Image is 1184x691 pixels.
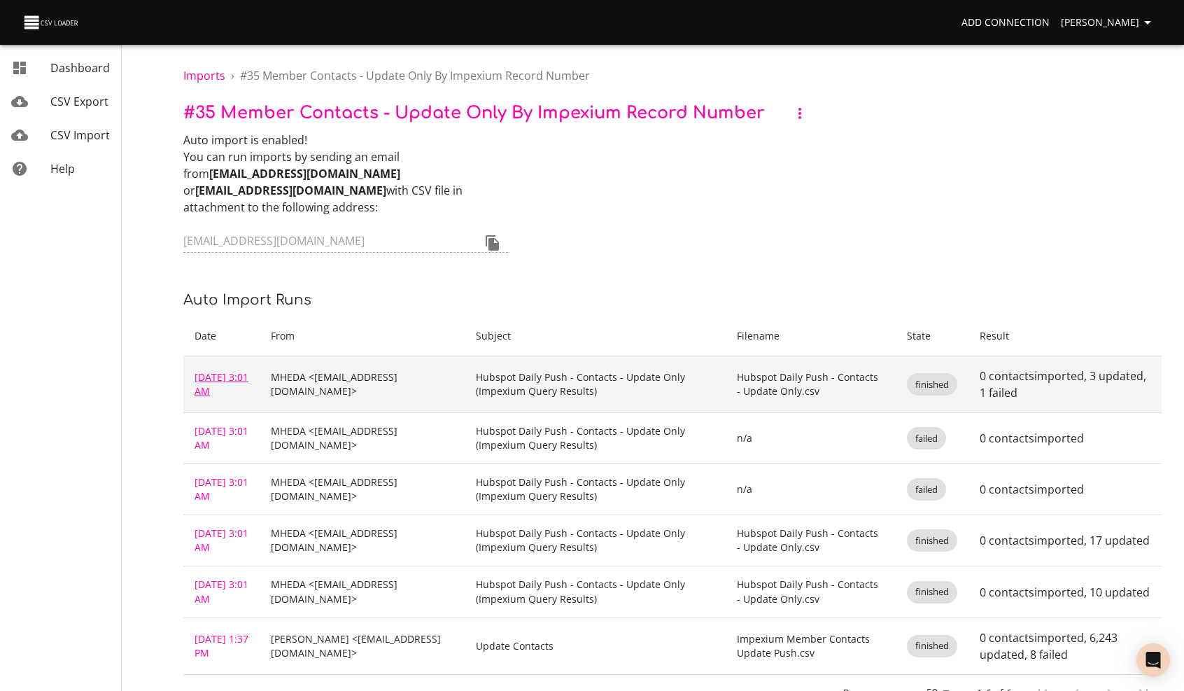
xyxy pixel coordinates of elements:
td: Hubspot Daily Push - Contacts - Update Only (Impexium Query Results) [465,356,726,413]
p: Auto import is enabled! You can run imports by sending an email from or with CSV file in attachme... [183,132,509,216]
p: 0 contacts imported [980,430,1150,447]
p: 0 contacts imported , 6,243 updated , 8 failed [980,629,1150,663]
img: CSV Loader [22,13,81,32]
td: MHEDA <[EMAIL_ADDRESS][DOMAIN_NAME]> [260,356,464,413]
span: finished [907,585,957,599]
td: Impexium Member Contacts Update Push.csv [726,617,895,674]
span: finished [907,378,957,391]
a: [DATE] 3:01 AM [195,475,248,503]
div: Open Intercom Messenger [1136,643,1170,677]
td: n/a [726,464,895,515]
td: Hubspot Daily Push - Contacts - Update Only (Impexium Query Results) [465,515,726,566]
th: From [260,316,464,356]
strong: [EMAIL_ADDRESS][DOMAIN_NAME] [195,183,386,198]
th: Date [183,316,260,356]
p: 0 contacts imported , 3 updated , 1 failed [980,368,1150,401]
a: [DATE] 3:01 AM [195,578,248,605]
a: Imports [183,68,225,83]
strong: [EMAIL_ADDRESS][DOMAIN_NAME] [209,166,400,181]
span: Add Connection [961,14,1050,32]
td: Update Contacts [465,617,726,674]
td: MHEDA <[EMAIL_ADDRESS][DOMAIN_NAME]> [260,413,464,464]
span: failed [907,483,946,496]
span: Auto Import Runs [183,292,311,308]
td: [PERSON_NAME] <[EMAIL_ADDRESS][DOMAIN_NAME]> [260,617,464,674]
span: # 35 Member Contacts - Update Only by Impexium Record Number [183,104,765,123]
th: Subject [465,316,726,356]
td: Hubspot Daily Push - Contacts - Update Only.csv [726,566,895,617]
a: [DATE] 1:37 PM [195,632,248,659]
li: › [231,67,234,84]
span: failed [907,432,946,445]
a: [DATE] 3:01 AM [195,370,248,398]
span: Dashboard [50,60,110,76]
td: Hubspot Daily Push - Contacts - Update Only (Impexium Query Results) [465,464,726,515]
a: Add Connection [956,10,1055,36]
button: [PERSON_NAME] [1055,10,1162,36]
p: 0 contacts imported , 10 updated [980,584,1150,601]
a: [DATE] 3:01 AM [195,526,248,554]
span: finished [907,534,957,547]
span: # 35 Member Contacts - Update Only by Impexium Record Number [240,68,590,83]
td: Hubspot Daily Push - Contacts - Update Only.csv [726,356,895,413]
span: finished [907,639,957,652]
td: n/a [726,413,895,464]
span: CSV Export [50,94,108,109]
td: MHEDA <[EMAIL_ADDRESS][DOMAIN_NAME]> [260,515,464,566]
td: MHEDA <[EMAIL_ADDRESS][DOMAIN_NAME]> [260,566,464,617]
span: Help [50,161,75,176]
td: Hubspot Daily Push - Contacts - Update Only.csv [726,515,895,566]
td: Hubspot Daily Push - Contacts - Update Only (Impexium Query Results) [465,566,726,617]
span: CSV Import [50,127,110,143]
button: Copy to clipboard [476,226,509,260]
a: [DATE] 3:01 AM [195,424,248,452]
span: [PERSON_NAME] [1061,14,1156,32]
p: 0 contacts imported , 17 updated [980,532,1150,549]
th: Filename [726,316,895,356]
p: 0 contacts imported [980,481,1150,498]
td: MHEDA <[EMAIL_ADDRESS][DOMAIN_NAME]> [260,464,464,515]
th: Result [968,316,1162,356]
th: State [896,316,968,356]
td: Hubspot Daily Push - Contacts - Update Only (Impexium Query Results) [465,413,726,464]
